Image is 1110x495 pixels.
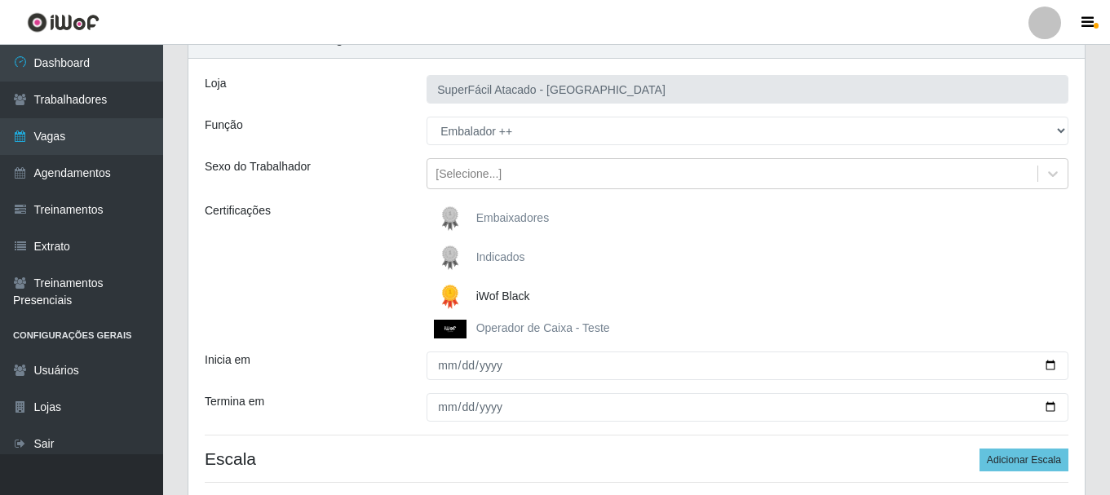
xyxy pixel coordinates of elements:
span: Indicados [476,250,525,263]
img: Embaixadores [434,202,473,235]
button: Adicionar Escala [980,449,1068,471]
img: Operador de Caixa - Teste [434,320,473,338]
input: 00/00/0000 [427,393,1068,422]
label: Inicia em [205,351,250,369]
img: Indicados [434,241,473,274]
img: CoreUI Logo [27,12,100,33]
span: iWof Black [476,289,530,303]
label: Termina em [205,393,264,410]
div: [Selecione...] [436,166,502,183]
img: iWof Black [434,281,473,313]
label: Sexo do Trabalhador [205,158,311,175]
label: Função [205,117,243,134]
input: 00/00/0000 [427,351,1068,380]
h4: Escala [205,449,1068,469]
span: Operador de Caixa - Teste [476,321,610,334]
label: Loja [205,75,226,92]
span: Embaixadores [476,211,550,224]
label: Certificações [205,202,271,219]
